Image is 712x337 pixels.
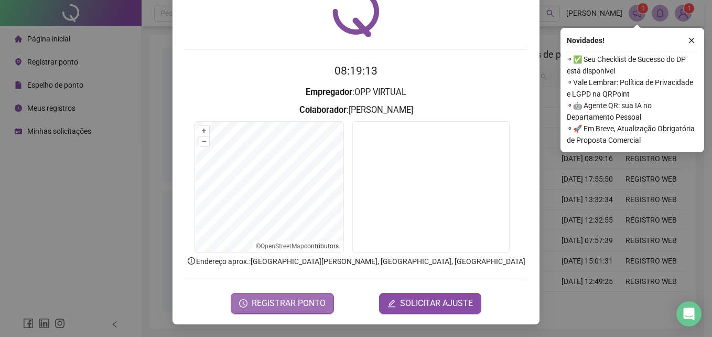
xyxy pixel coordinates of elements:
[567,35,605,46] span: Novidades !
[567,100,698,123] span: ⚬ 🤖 Agente QR: sua IA no Departamento Pessoal
[185,103,527,117] h3: : [PERSON_NAME]
[256,243,340,250] li: © contributors.
[261,243,304,250] a: OpenStreetMap
[379,293,481,314] button: editSOLICITAR AJUSTE
[185,256,527,267] p: Endereço aprox. : [GEOGRAPHIC_DATA][PERSON_NAME], [GEOGRAPHIC_DATA], [GEOGRAPHIC_DATA]
[387,299,396,308] span: edit
[567,123,698,146] span: ⚬ 🚀 Em Breve, Atualização Obrigatória de Proposta Comercial
[252,297,326,310] span: REGISTRAR PONTO
[567,77,698,100] span: ⚬ Vale Lembrar: Política de Privacidade e LGPD na QRPoint
[567,54,698,77] span: ⚬ ✅ Seu Checklist de Sucesso do DP está disponível
[231,293,334,314] button: REGISTRAR PONTO
[400,297,473,310] span: SOLICITAR AJUSTE
[199,126,209,136] button: +
[185,86,527,99] h3: : OPP VIRTUAL
[299,105,347,115] strong: Colaborador
[306,87,352,97] strong: Empregador
[187,256,196,266] span: info-circle
[676,301,702,327] div: Open Intercom Messenger
[688,37,695,44] span: close
[239,299,247,308] span: clock-circle
[199,136,209,146] button: –
[335,65,377,77] time: 08:19:13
